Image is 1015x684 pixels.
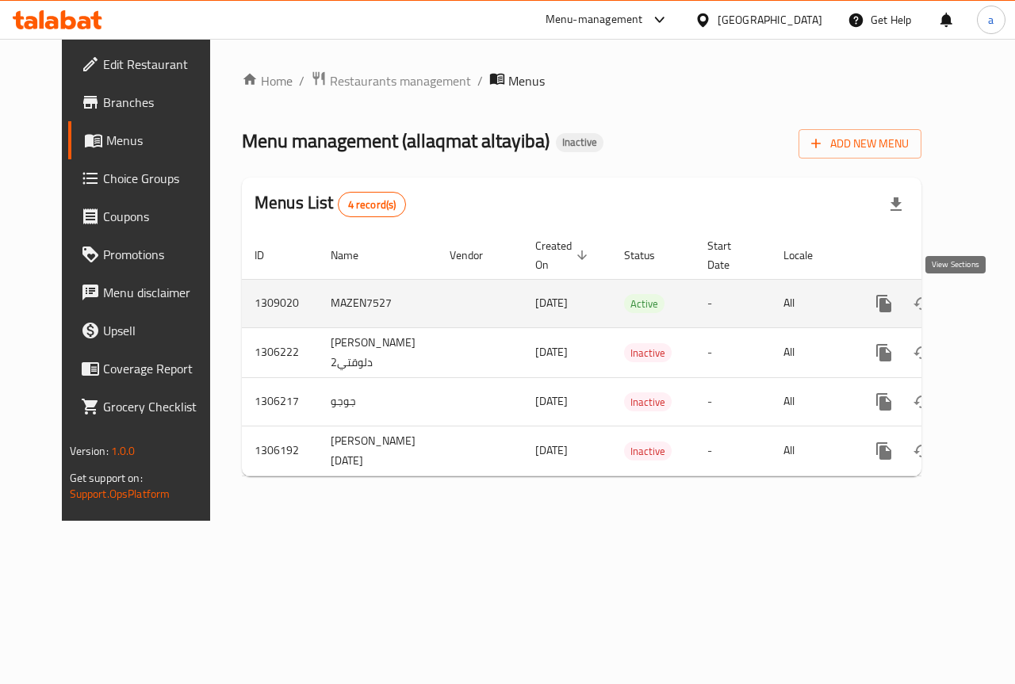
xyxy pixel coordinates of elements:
[70,468,143,488] span: Get support on:
[707,236,752,274] span: Start Date
[103,207,219,226] span: Coupons
[903,432,941,470] button: Change Status
[318,377,437,426] td: جوجو
[624,246,676,265] span: Status
[106,131,219,150] span: Menus
[318,279,437,327] td: MAZEN7527
[339,197,406,212] span: 4 record(s)
[903,285,941,323] button: Change Status
[695,279,771,327] td: -
[242,71,921,91] nav: breadcrumb
[624,344,672,362] span: Inactive
[68,273,232,311] a: Menu disclaimer
[255,246,285,265] span: ID
[508,71,545,90] span: Menus
[535,292,568,313] span: [DATE]
[903,383,941,421] button: Change Status
[535,440,568,460] span: [DATE]
[70,441,109,461] span: Version:
[624,294,665,313] div: Active
[68,121,232,159] a: Menus
[311,71,471,91] a: Restaurants management
[242,71,293,90] a: Home
[331,246,379,265] span: Name
[771,327,852,377] td: All
[535,342,568,362] span: [DATE]
[865,334,903,372] button: more
[624,392,672,411] div: Inactive
[103,321,219,340] span: Upsell
[718,11,822,29] div: [GEOGRAPHIC_DATA]
[103,283,219,302] span: Menu disclaimer
[338,192,407,217] div: Total records count
[624,442,672,460] span: Inactive
[242,426,318,476] td: 1306192
[299,71,304,90] li: /
[103,359,219,378] span: Coverage Report
[242,279,318,327] td: 1309020
[771,279,852,327] td: All
[624,393,672,411] span: Inactive
[103,169,219,188] span: Choice Groups
[330,71,471,90] span: Restaurants management
[695,327,771,377] td: -
[242,327,318,377] td: 1306222
[68,197,232,235] a: Coupons
[535,236,592,274] span: Created On
[799,129,921,159] button: Add New Menu
[242,123,550,159] span: Menu management ( allaqmat altayiba )
[988,11,994,29] span: a
[535,391,568,411] span: [DATE]
[70,483,170,504] a: Support.OpsPlatform
[771,426,852,476] td: All
[695,426,771,476] td: -
[68,235,232,273] a: Promotions
[68,350,232,388] a: Coverage Report
[103,245,219,264] span: Promotions
[877,185,915,224] div: Export file
[103,397,219,416] span: Grocery Checklist
[318,327,437,377] td: [PERSON_NAME] دلوقتي2
[450,246,504,265] span: Vendor
[771,377,852,426] td: All
[68,388,232,426] a: Grocery Checklist
[546,10,643,29] div: Menu-management
[111,441,136,461] span: 1.0.0
[811,134,909,154] span: Add New Menu
[865,383,903,421] button: more
[255,191,406,217] h2: Menus List
[624,343,672,362] div: Inactive
[903,334,941,372] button: Change Status
[556,136,603,149] span: Inactive
[68,159,232,197] a: Choice Groups
[242,377,318,426] td: 1306217
[68,83,232,121] a: Branches
[556,133,603,152] div: Inactive
[68,311,232,350] a: Upsell
[865,285,903,323] button: more
[68,45,232,83] a: Edit Restaurant
[103,93,219,112] span: Branches
[783,246,833,265] span: Locale
[318,426,437,476] td: [PERSON_NAME] [DATE]
[103,55,219,74] span: Edit Restaurant
[695,377,771,426] td: -
[624,295,665,313] span: Active
[865,432,903,470] button: more
[477,71,483,90] li: /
